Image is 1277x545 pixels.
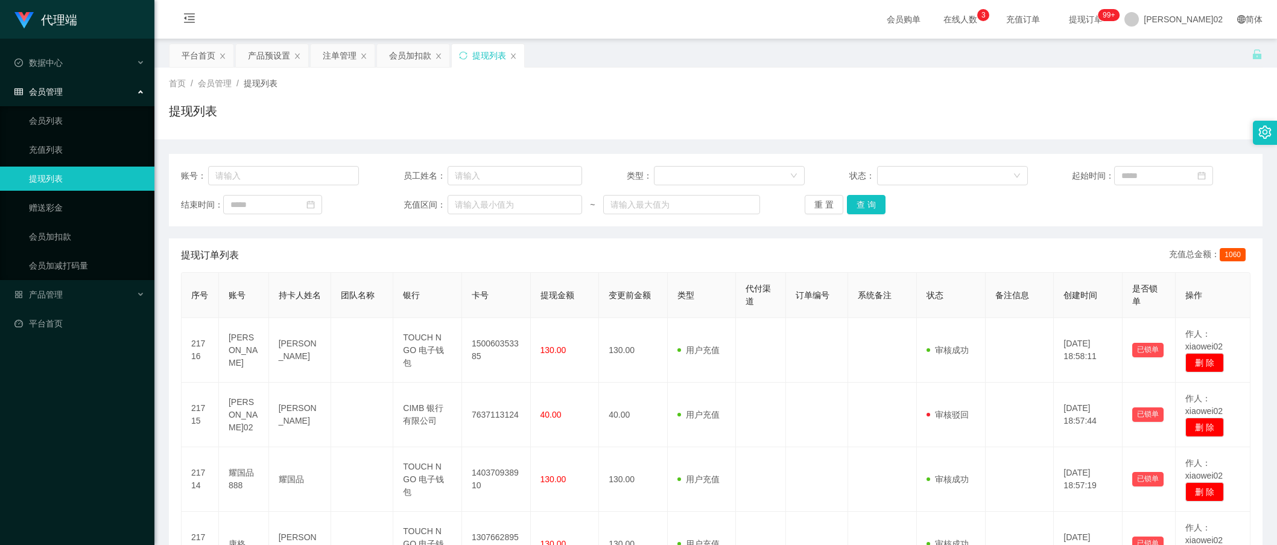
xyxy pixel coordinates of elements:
[236,78,239,88] span: /
[459,51,467,60] i: 图标： 同步
[219,53,226,60] i: 图标： 关闭
[686,410,720,419] font: 用户充值
[1220,248,1246,261] span: 1060
[540,290,574,300] span: 提现金额
[540,345,566,355] span: 130.00
[805,195,843,214] button: 重 置
[1054,447,1123,512] td: [DATE] 18:57:19
[1132,343,1164,357] button: 已锁单
[198,78,232,88] span: 会员管理
[269,447,331,512] td: 耀国品
[404,199,448,211] span: 充值区间：
[995,290,1029,300] span: 备注信息
[279,290,321,300] span: 持卡人姓名
[294,53,301,60] i: 图标： 关闭
[181,170,208,182] span: 账号：
[1258,126,1272,139] i: 图标： 设置
[858,290,892,300] span: 系统备注
[977,9,989,21] sup: 3
[182,44,215,67] div: 平台首页
[1185,482,1224,502] button: 删 除
[1185,523,1223,545] span: 作人：xiaowei02
[219,383,269,447] td: [PERSON_NAME]02
[244,78,277,88] span: 提现列表
[599,447,668,512] td: 130.00
[29,167,145,191] a: 提现列表
[1169,249,1220,259] font: 充值总金额：
[269,318,331,383] td: [PERSON_NAME]
[169,1,210,39] i: 图标： menu-fold
[14,59,23,67] i: 图标： check-circle-o
[1072,170,1114,182] span: 起始时间：
[448,166,581,185] input: 请输入
[582,199,603,211] span: ~
[29,253,145,278] a: 会员加减打码量
[472,290,489,300] span: 卡号
[746,284,771,306] span: 代付渠道
[1132,472,1164,486] button: 已锁单
[393,383,462,447] td: CIMB 银行有限公司
[29,225,145,249] a: 会员加扣款
[393,447,462,512] td: TOUCH N GO 电子钱包
[323,44,356,67] div: 注单管理
[1185,290,1202,300] span: 操作
[341,290,375,300] span: 团队名称
[403,290,420,300] span: 银行
[1185,353,1224,372] button: 删 除
[14,290,23,299] i: 图标： AppStore-O
[935,474,969,484] font: 审核成功
[599,318,668,383] td: 130.00
[1013,172,1021,180] i: 图标： 向下
[248,44,290,67] div: 产品预设置
[1054,318,1123,383] td: [DATE] 18:58:11
[796,290,829,300] span: 订单编号
[1132,407,1164,422] button: 已锁单
[219,447,269,512] td: 耀国品888
[306,200,315,209] i: 图标： 日历
[29,58,63,68] font: 数据中心
[686,474,720,484] font: 用户充值
[472,44,506,67] div: 提现列表
[1069,14,1103,24] font: 提现订单
[1185,458,1223,480] span: 作人：xiaowei02
[181,199,223,211] span: 结束时间：
[360,53,367,60] i: 图标： 关闭
[208,166,359,185] input: 请输入
[14,311,145,336] a: 图标： 仪表板平台首页
[790,172,797,180] i: 图标： 向下
[14,88,23,96] i: 图标： table
[510,53,517,60] i: 图标： 关闭
[849,170,877,182] span: 状态：
[540,410,562,419] span: 40.00
[1054,383,1123,447] td: [DATE] 18:57:44
[29,290,63,299] font: 产品管理
[29,87,63,97] font: 会员管理
[169,102,217,120] h1: 提现列表
[393,318,462,383] td: TOUCH N GO 电子钱包
[462,383,531,447] td: 7637113124
[169,78,186,88] span: 首页
[182,383,219,447] td: 21715
[29,109,145,133] a: 会员列表
[847,195,886,214] button: 查 询
[627,170,654,182] span: 类型：
[404,170,448,182] span: 员工姓名：
[182,318,219,383] td: 21716
[219,318,269,383] td: [PERSON_NAME]
[448,195,581,214] input: 请输入最小值为
[41,1,77,39] h1: 代理端
[191,290,208,300] span: 序号
[1006,14,1040,24] font: 充值订单
[191,78,193,88] span: /
[1132,284,1158,306] span: 是否锁单
[609,290,651,300] span: 变更前金额
[181,248,239,263] span: 提现订单列表
[29,196,145,220] a: 赠送彩金
[462,318,531,383] td: 150060353385
[1185,394,1223,416] span: 作人：xiaowei02
[229,290,246,300] span: 账号
[981,9,986,21] p: 3
[182,447,219,512] td: 21714
[1252,49,1263,60] i: 图标： 解锁
[927,290,943,300] span: 状态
